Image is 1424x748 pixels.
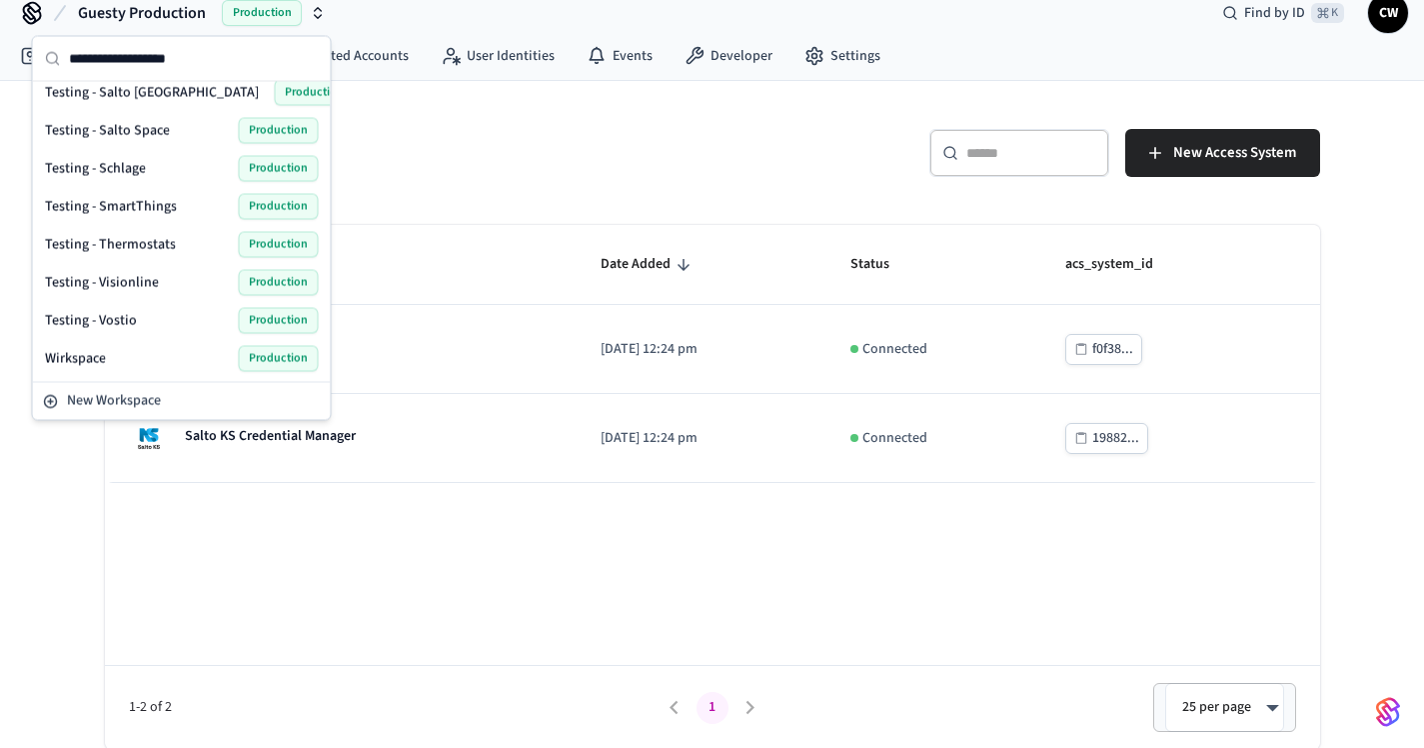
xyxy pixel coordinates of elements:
[35,385,329,418] button: New Workspace
[1125,129,1320,177] button: New Access System
[1165,683,1284,731] div: 25 per page
[45,311,137,331] span: Testing - Vostio
[45,197,177,217] span: Testing - SmartThings
[239,270,319,296] span: Production
[601,249,697,280] span: Date Added
[45,83,259,103] span: Testing - Salto [GEOGRAPHIC_DATA]
[788,38,896,74] a: Settings
[239,194,319,220] span: Production
[275,80,355,106] span: Production
[45,273,159,293] span: Testing - Visionline
[1244,3,1305,23] span: Find by ID
[105,129,701,170] h5: Access Systems
[1376,696,1400,728] img: SeamLogoGradient.69752ec5.svg
[45,159,146,179] span: Testing - Schlage
[669,38,788,74] a: Developer
[33,82,331,382] div: Suggestions
[78,1,206,25] span: Guesty Production
[239,346,319,372] span: Production
[239,308,319,334] span: Production
[571,38,669,74] a: Events
[601,339,801,360] p: [DATE] 12:24 pm
[45,349,106,369] span: Wirkspace
[1092,426,1139,451] div: 19882...
[862,428,927,449] p: Connected
[129,697,656,718] span: 1-2 of 2
[239,156,319,182] span: Production
[105,225,1320,483] table: sticky table
[129,418,169,458] img: Salto KS site Logo
[4,38,108,74] a: Devices
[601,428,801,449] p: [DATE] 12:24 pm
[1065,334,1142,365] button: f0f38...
[1173,140,1296,166] span: New Access System
[67,391,161,412] span: New Workspace
[1092,337,1133,362] div: f0f38...
[185,426,356,446] p: Salto KS Credential Manager
[239,232,319,258] span: Production
[697,692,728,724] button: page 1
[45,121,170,141] span: Testing - Salto Space
[239,118,319,144] span: Production
[244,38,425,74] a: Connected Accounts
[850,249,915,280] span: Status
[1311,3,1344,23] span: ⌘ K
[1065,423,1148,454] button: 19882...
[45,235,176,255] span: Testing - Thermostats
[425,38,571,74] a: User Identities
[1065,249,1179,280] span: acs_system_id
[656,692,769,724] nav: pagination navigation
[862,339,927,360] p: Connected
